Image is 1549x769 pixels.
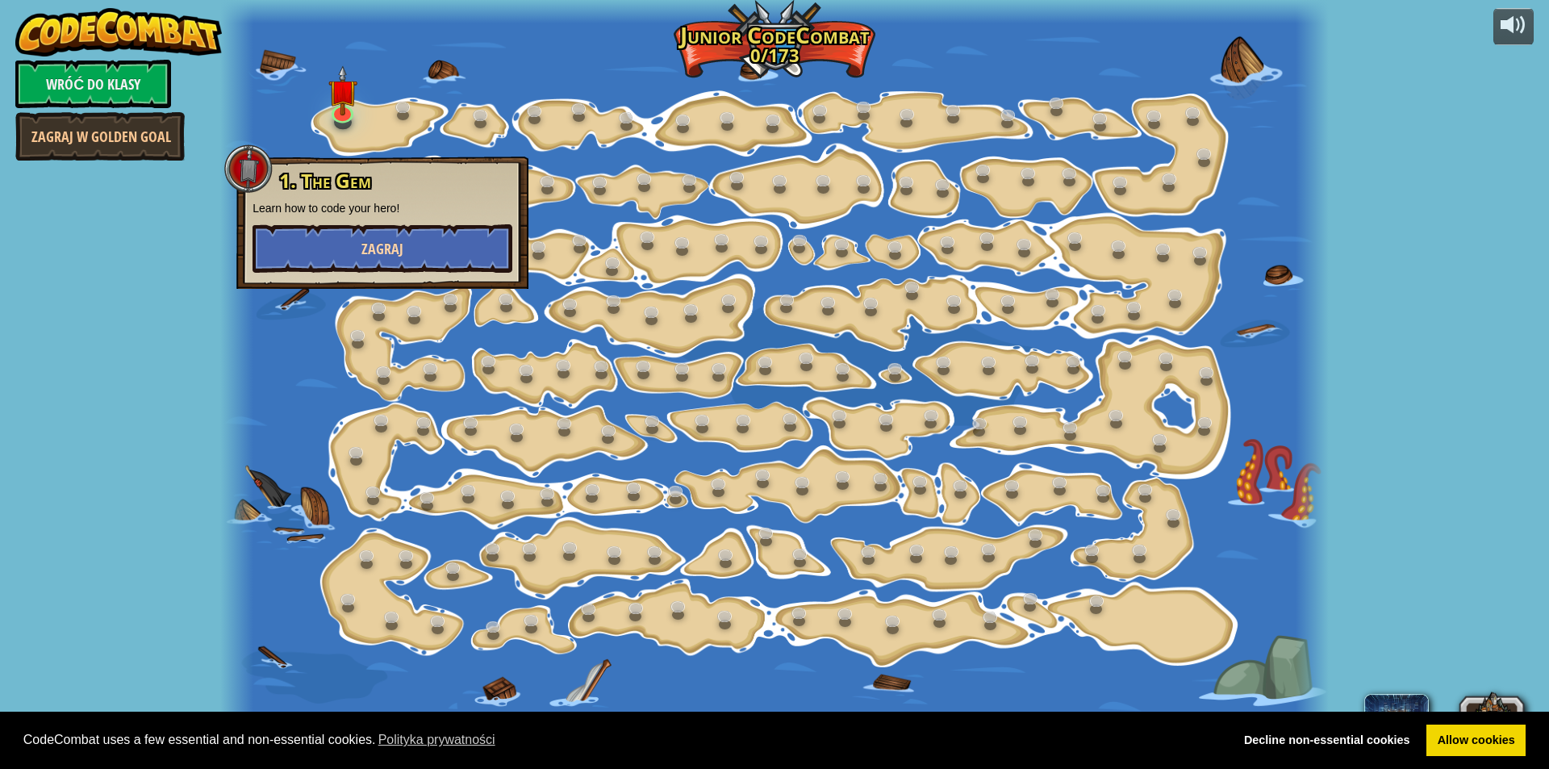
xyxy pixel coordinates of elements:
[376,728,498,752] a: learn more about cookies
[1493,8,1534,46] button: Dopasuj głośność
[1233,725,1421,757] a: deny cookies
[1426,725,1526,757] a: allow cookies
[328,65,357,116] img: level-banner-unstarted.png
[15,8,222,56] img: CodeCombat - Learn how to code by playing a game
[253,224,512,273] button: Zagraj
[15,60,171,108] a: Wróć do klasy
[253,200,512,216] p: Learn how to code your hero!
[15,112,185,161] a: Zagraj w Golden Goal
[23,728,1221,752] span: CodeCombat uses a few essential and non-essential cookies.
[361,239,403,259] span: Zagraj
[279,167,371,194] span: 1. The Gem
